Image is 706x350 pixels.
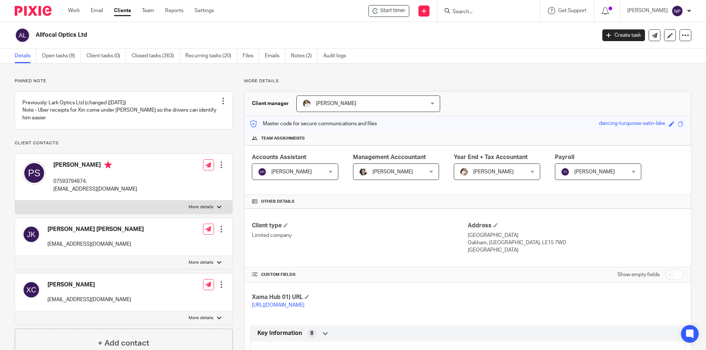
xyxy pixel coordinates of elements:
i: Primary [104,161,112,169]
h4: [PERSON_NAME] [PERSON_NAME] [47,225,144,233]
span: [PERSON_NAME] [271,169,312,174]
img: svg%3E [561,167,570,176]
a: Closed tasks (363) [132,49,180,63]
a: Reports [165,7,183,14]
img: svg%3E [22,161,46,185]
p: Oakham, [GEOGRAPHIC_DATA], LE15 7WD [468,239,684,246]
img: Kayleigh%20Henson.jpeg [460,167,468,176]
h4: + Add contact [98,338,149,349]
p: Master code for secure communications and files [250,120,377,127]
h4: Xama Hub 01) URL [252,293,468,301]
span: [PERSON_NAME] [316,101,356,106]
h4: CUSTOM FIELDS [252,272,468,278]
span: [PERSON_NAME] [372,169,413,174]
p: More details [189,204,213,210]
div: Allfocal Optics Ltd [368,5,409,17]
span: Accounts Assistant [252,154,306,160]
img: svg%3E [671,5,683,17]
input: Search [452,9,518,15]
h4: [PERSON_NAME] [47,281,131,289]
a: Files [243,49,259,63]
img: barbara-raine-.jpg [359,167,368,176]
div: dancing-turquoise-satin-lake [599,120,665,128]
span: [PERSON_NAME] [473,169,514,174]
a: Work [68,7,80,14]
span: Key Information [257,329,302,337]
img: sarah-royle.jpg [302,99,311,108]
h3: Client manager [252,100,289,107]
a: Audit logs [323,49,352,63]
span: Get Support [558,8,586,13]
a: Emails [265,49,285,63]
img: Pixie [15,6,51,16]
p: [PERSON_NAME] [627,7,668,14]
a: Recurring tasks (20) [185,49,237,63]
a: Client tasks (0) [86,49,126,63]
a: Email [91,7,103,14]
p: More details [189,260,213,266]
img: svg%3E [22,225,40,243]
a: Clients [114,7,131,14]
a: Create task [602,29,645,41]
img: svg%3E [22,281,40,299]
a: [URL][DOMAIN_NAME] [252,303,304,308]
span: Management Acccountant [353,154,426,160]
a: Open tasks (9) [42,49,81,63]
h4: Client type [252,222,468,230]
p: More details [244,78,691,84]
h4: [PERSON_NAME] [53,161,137,170]
span: Other details [261,199,295,205]
a: Settings [195,7,214,14]
p: More details [189,315,213,321]
p: [GEOGRAPHIC_DATA] [468,246,684,254]
img: svg%3E [258,167,267,176]
p: [GEOGRAPHIC_DATA] [468,232,684,239]
a: Team [142,7,154,14]
p: [EMAIL_ADDRESS][DOMAIN_NAME] [53,185,137,193]
p: [EMAIL_ADDRESS][DOMAIN_NAME] [47,296,131,303]
span: Start timer [380,7,405,15]
label: Show empty fields [617,271,660,278]
h2: Allfocal Optics Ltd [36,31,480,39]
p: 07593794674. [53,178,137,185]
span: [PERSON_NAME] [574,169,615,174]
a: Notes (2) [291,49,318,63]
p: Limited company [252,232,468,239]
span: 8 [310,330,313,337]
a: Details [15,49,36,63]
img: svg%3E [15,28,30,43]
p: Client contacts [15,140,233,146]
p: Pinned note [15,78,233,84]
span: Team assignments [261,136,305,141]
span: Payroll [555,154,574,160]
h4: Address [468,222,684,230]
p: [EMAIL_ADDRESS][DOMAIN_NAME] [47,241,144,248]
span: Year End + Tax Accountant [454,154,528,160]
